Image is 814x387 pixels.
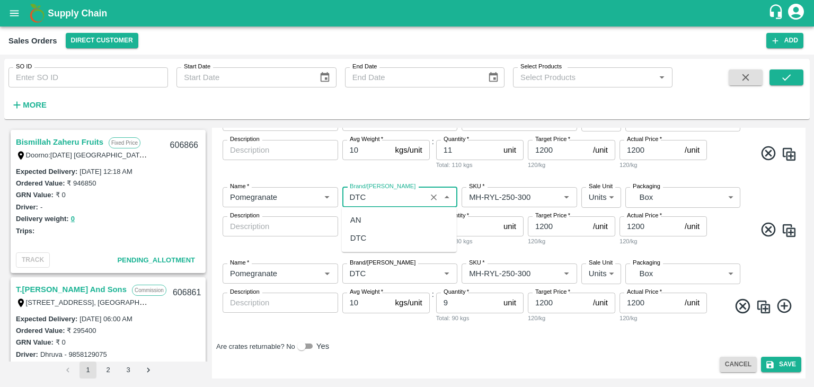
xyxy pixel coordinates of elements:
[216,179,801,255] div: :
[627,212,662,220] label: Actual Price
[342,293,391,313] input: 0.0
[16,191,54,199] label: GRN Value:
[685,221,700,232] p: /unit
[469,259,484,267] label: SKU
[465,190,543,204] input: SKU
[503,221,516,232] p: unit
[226,267,304,280] input: Name
[350,259,415,267] label: Brand/[PERSON_NAME]
[23,101,47,109] strong: More
[40,350,107,358] label: Dhruva - 9858129075
[316,340,329,352] span: Yes
[26,3,48,24] img: logo
[67,327,96,335] label: ₹ 295400
[516,71,652,84] input: Select Products
[117,256,195,264] span: Pending_Allotment
[345,67,479,87] input: End Date
[640,191,724,203] p: Box
[226,190,304,204] input: Name
[620,160,707,170] div: 120/kg
[633,182,660,191] label: Packaging
[164,133,205,158] div: 606866
[685,297,700,309] p: /unit
[589,191,607,203] p: Units
[109,137,140,148] p: Fixed Price
[71,213,75,225] button: 0
[444,212,469,220] label: Quantity
[71,360,86,373] button: 3030
[8,34,57,48] div: Sales Orders
[560,267,573,280] button: Open
[535,212,570,220] label: Target Price
[8,67,168,87] input: Enter SO ID
[230,135,260,144] label: Description
[593,297,608,309] p: /unit
[761,357,801,372] button: Save
[352,63,377,71] label: End Date
[685,144,700,156] p: /unit
[520,63,562,71] label: Select Products
[440,190,454,204] button: Close
[16,135,103,149] a: Bismillah Zaheru Fruits
[16,203,38,211] label: Driver:
[48,6,768,21] a: Supply Chain
[350,182,415,191] label: Brand/[PERSON_NAME]
[655,71,669,84] button: Open
[315,67,335,87] button: Choose date
[528,313,615,323] div: 120/kg
[216,102,801,179] div: :
[184,63,210,71] label: Start Date
[346,267,423,280] input: Create Brand/Marka
[444,288,469,296] label: Quantity
[2,1,26,25] button: open drawer
[436,236,524,246] div: Total: 130 kgs
[469,182,484,191] label: SKU
[503,297,516,309] p: unit
[16,315,77,323] label: Expected Delivery :
[593,144,608,156] p: /unit
[230,212,260,220] label: Description
[67,179,96,187] label: ₹ 946850
[444,135,469,144] label: Quantity
[16,283,127,296] a: T.[PERSON_NAME] And Sons
[56,191,66,199] label: ₹ 0
[230,288,260,296] label: Description
[786,2,806,24] div: account of current user
[768,4,786,23] div: customer-support
[100,362,117,379] button: Go to page 2
[528,160,615,170] div: 120/kg
[66,33,138,48] button: Select DC
[16,168,77,175] label: Expected Delivery :
[320,267,334,280] button: Open
[720,357,757,372] button: Cancel
[535,288,570,296] label: Target Price
[350,214,361,226] div: AN
[560,190,573,204] button: Open
[766,33,803,48] button: Add
[589,268,607,279] p: Units
[350,135,383,144] label: Avg Weight
[440,267,454,280] button: Open
[427,190,441,205] button: Clear
[8,96,49,114] button: More
[633,259,660,267] label: Packaging
[627,288,662,296] label: Actual Price
[16,179,65,187] label: Ordered Value:
[436,140,499,160] input: 0.0
[781,146,797,162] img: CloneIcon
[26,151,724,159] label: Doorno:[DATE] [GEOGRAPHIC_DATA] Kedareswarapet, Doorno:[DATE] [GEOGRAPHIC_DATA] [GEOGRAPHIC_DATA]...
[216,255,801,331] div: :
[58,362,158,379] nav: pagination navigation
[535,135,570,144] label: Target Price
[56,338,66,346] label: ₹ 0
[589,182,613,191] label: Sale Unit
[620,236,707,246] div: 120/kg
[593,221,608,232] p: /unit
[528,236,615,246] div: 120/kg
[230,182,249,191] label: Name
[483,67,503,87] button: Choose date
[640,268,724,279] p: Box
[16,215,69,223] label: Delivery weight:
[79,168,132,175] label: [DATE] 12:18 AM
[320,190,334,204] button: Open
